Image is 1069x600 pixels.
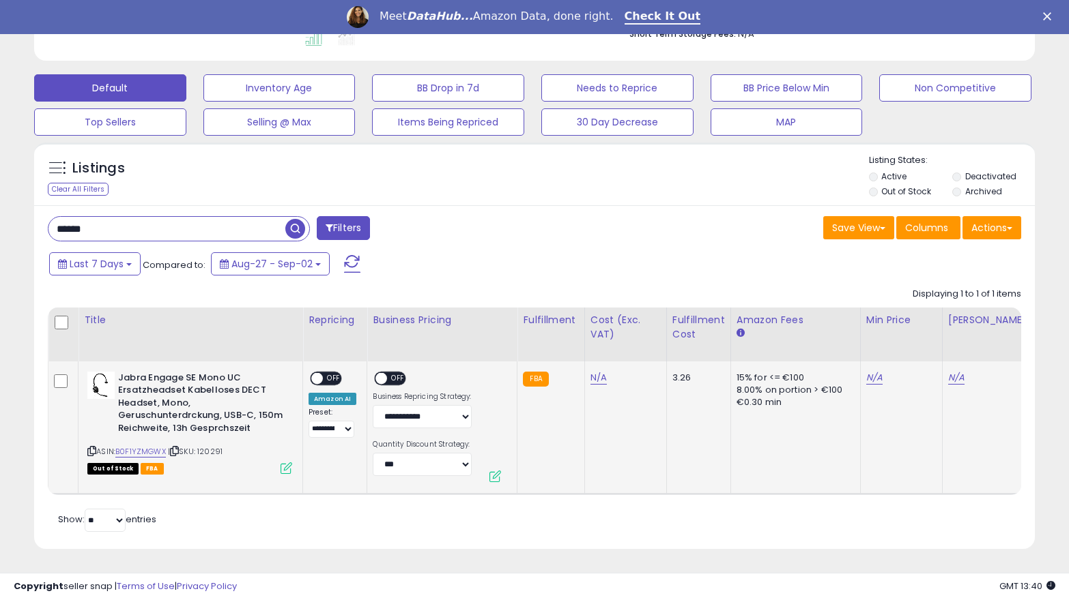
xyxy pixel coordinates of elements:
div: €0.30 min [737,396,850,408]
button: Top Sellers [34,108,186,136]
label: Quantity Discount Strategy: [373,440,472,449]
button: BB Drop in 7d [372,74,524,102]
h5: Listings [72,159,125,178]
div: Amazon AI [309,393,356,405]
small: FBA [523,372,548,387]
small: Amazon Fees. [737,327,745,340]
div: Cost (Exc. VAT) [590,313,661,342]
span: FBA [141,463,164,475]
span: Compared to: [143,258,205,271]
div: Repricing [309,313,361,327]
strong: Copyright [14,580,63,592]
b: Short Term Storage Fees: [629,28,736,40]
i: DataHub... [407,10,473,22]
div: [PERSON_NAME] [948,313,1029,327]
p: Listing States: [869,154,1036,167]
button: BB Price Below Min [711,74,863,102]
button: Needs to Reprice [541,74,694,102]
div: ASIN: [87,372,292,472]
a: Privacy Policy [177,580,237,592]
div: 3.26 [672,372,720,384]
img: Profile image for Georgie [347,6,369,28]
div: Preset: [309,408,356,438]
div: 15% for <= €100 [737,372,850,384]
span: N/A [738,27,754,40]
div: Displaying 1 to 1 of 1 items [913,288,1021,301]
div: Fulfillment Cost [672,313,725,342]
a: Check It Out [625,10,701,25]
span: Last 7 Days [70,257,124,271]
button: Items Being Repriced [372,108,524,136]
button: Default [34,74,186,102]
a: N/A [866,371,883,385]
div: Fulfillment [523,313,578,327]
div: Business Pricing [373,313,511,327]
div: seller snap | | [14,580,237,593]
button: Non Competitive [879,74,1031,102]
label: Active [881,170,907,182]
div: Clear All Filters [48,183,109,196]
div: Min Price [866,313,937,327]
button: Inventory Age [203,74,356,102]
span: All listings that are currently out of stock and unavailable for purchase on Amazon [87,463,139,475]
a: Terms of Use [117,580,175,592]
span: 2025-09-10 13:40 GMT [999,580,1055,592]
button: Save View [823,216,894,239]
button: Actions [963,216,1021,239]
div: Amazon Fees [737,313,855,327]
button: Selling @ Max [203,108,356,136]
span: Aug-27 - Sep-02 [231,257,313,271]
div: Close [1043,12,1057,20]
label: Archived [965,185,1002,197]
a: N/A [948,371,965,385]
label: Out of Stock [881,185,931,197]
button: Last 7 Days [49,252,141,275]
button: 30 Day Decrease [541,108,694,136]
button: Aug-27 - Sep-02 [211,252,330,275]
button: Columns [896,216,960,239]
span: OFF [323,372,345,384]
span: Columns [905,221,948,235]
a: N/A [590,371,607,385]
button: MAP [711,108,863,136]
label: Business Repricing Strategy: [373,392,472,402]
label: Deactivated [965,170,1016,182]
b: Jabra Engage SE Mono UC Ersatzheadset Kabelloses DECT Headset, Mono, Geruschunterdrckung, USB-C, ... [118,372,284,438]
div: Meet Amazon Data, done right. [380,10,614,23]
a: B0F1YZMGWX [115,446,166,457]
span: | SKU: 120291 [168,446,223,457]
span: Show: entries [58,513,156,526]
div: 8.00% on portion > €100 [737,384,850,396]
button: Filters [317,216,370,240]
div: Title [84,313,297,327]
img: 61SoenEZOvL._SL40_.jpg [87,372,115,399]
span: OFF [388,372,410,384]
